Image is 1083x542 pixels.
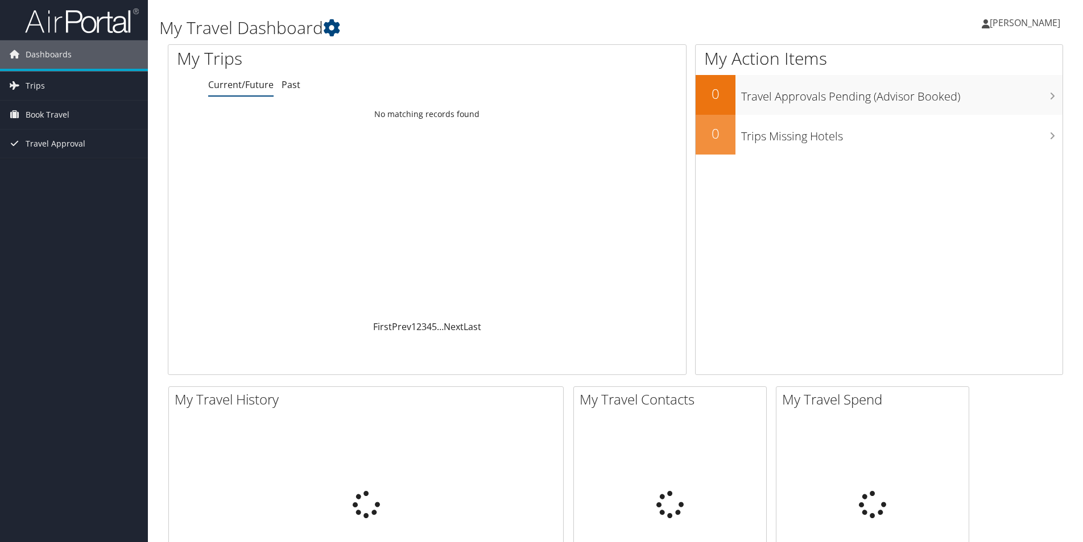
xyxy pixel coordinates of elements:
[741,83,1063,105] h3: Travel Approvals Pending (Advisor Booked)
[782,390,969,409] h2: My Travel Spend
[373,320,392,333] a: First
[168,104,686,124] td: No matching records found
[437,320,444,333] span: …
[26,72,45,100] span: Trips
[741,123,1063,144] h3: Trips Missing Hotels
[411,320,416,333] a: 1
[26,101,69,129] span: Book Travel
[159,16,767,40] h1: My Travel Dashboard
[416,320,421,333] a: 2
[432,320,437,333] a: 5
[421,320,427,333] a: 3
[982,6,1072,40] a: [PERSON_NAME]
[175,390,563,409] h2: My Travel History
[208,78,274,91] a: Current/Future
[464,320,481,333] a: Last
[696,115,1063,155] a: 0Trips Missing Hotels
[26,40,72,69] span: Dashboards
[427,320,432,333] a: 4
[696,124,735,143] h2: 0
[580,390,766,409] h2: My Travel Contacts
[26,130,85,158] span: Travel Approval
[177,47,462,70] h1: My Trips
[25,7,139,34] img: airportal-logo.png
[696,75,1063,115] a: 0Travel Approvals Pending (Advisor Booked)
[696,47,1063,70] h1: My Action Items
[696,84,735,103] h2: 0
[392,320,411,333] a: Prev
[444,320,464,333] a: Next
[282,78,300,91] a: Past
[990,16,1060,29] span: [PERSON_NAME]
